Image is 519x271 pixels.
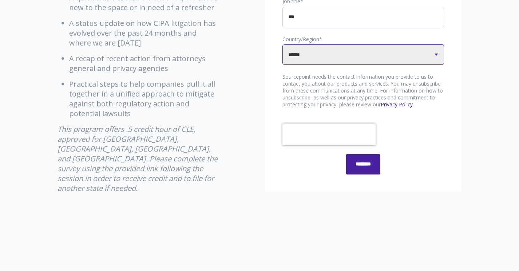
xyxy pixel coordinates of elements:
[69,79,219,118] li: Practical steps to help companies pull it all together in a unified approach to mitigate against ...
[381,101,413,108] a: Privacy Policy
[69,54,219,73] li: A recap of recent action from attorneys general and privacy agencies
[69,18,219,48] li: A status update on how CIPA litigation has evolved over the past 24 months and where we are [DATE]
[282,74,444,108] p: Sourcepoint needs the contact information you provide to us to contact you about our products and...
[282,36,319,43] span: Country/Region
[58,124,218,193] em: This program offers .5 credit hour of CLE, approved for [GEOGRAPHIC_DATA], [GEOGRAPHIC_DATA], [GE...
[282,123,376,145] iframe: reCAPTCHA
